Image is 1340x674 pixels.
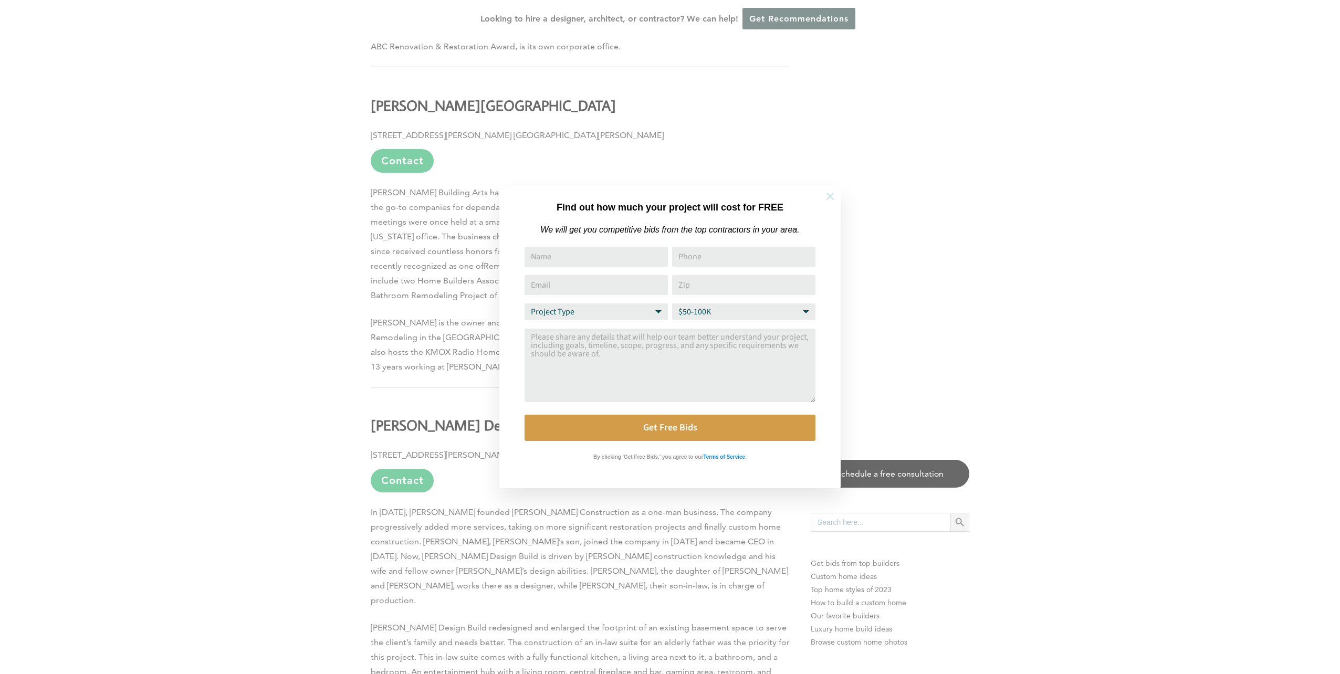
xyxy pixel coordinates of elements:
[525,415,815,441] button: Get Free Bids
[557,202,783,213] strong: Find out how much your project will cost for FREE
[525,329,815,402] textarea: Comment or Message
[812,178,849,215] button: Close
[745,454,747,460] strong: .
[593,454,703,460] strong: By clicking 'Get Free Bids,' you agree to our
[525,303,668,320] select: Project Type
[525,247,668,267] input: Name
[672,303,815,320] select: Budget Range
[540,225,799,234] em: We will get you competitive bids from the top contractors in your area.
[672,247,815,267] input: Phone
[672,275,815,295] input: Zip
[703,454,745,460] strong: Terms of Service
[703,451,745,460] a: Terms of Service
[525,275,668,295] input: Email Address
